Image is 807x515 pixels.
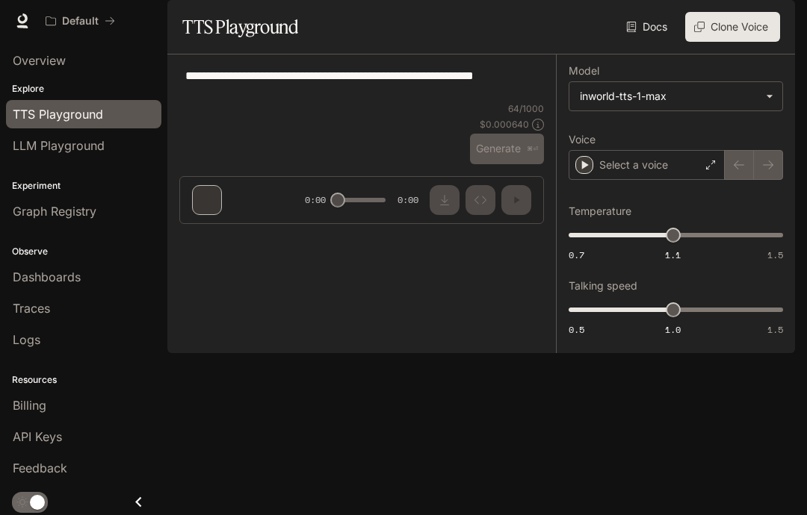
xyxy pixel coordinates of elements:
p: 64 / 1000 [508,102,544,115]
p: Voice [569,134,596,145]
span: 1.5 [767,249,783,261]
span: 1.0 [665,323,681,336]
span: 0.7 [569,249,584,261]
p: Model [569,66,599,76]
span: 1.1 [665,249,681,261]
div: inworld-tts-1-max [569,82,782,110]
p: Talking speed [569,281,637,291]
button: Clone Voice [685,12,780,42]
div: inworld-tts-1-max [580,89,758,104]
span: 1.5 [767,323,783,336]
p: Default [62,15,99,28]
button: All workspaces [39,6,122,36]
a: Docs [623,12,673,42]
span: 0.5 [569,323,584,336]
p: $ 0.000640 [480,118,529,131]
p: Select a voice [599,157,668,172]
h1: TTS Playground [182,12,298,42]
p: Temperature [569,206,631,216]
